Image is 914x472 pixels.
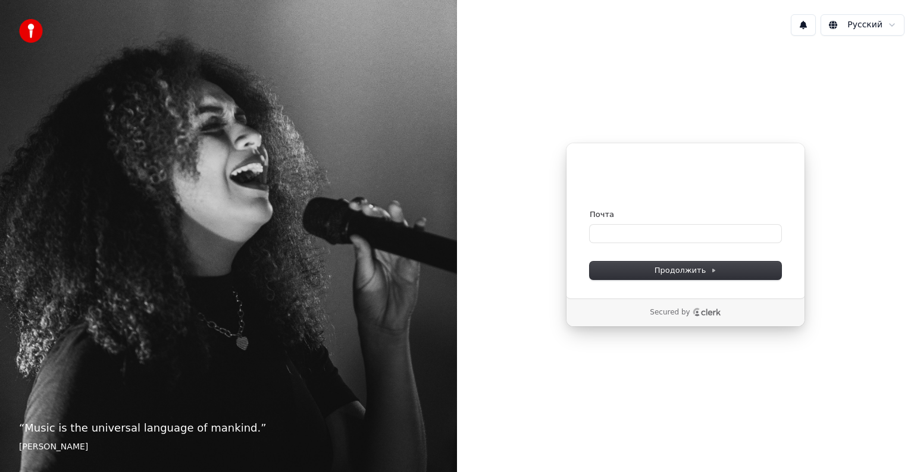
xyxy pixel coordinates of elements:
button: Продолжить [590,262,781,279]
footer: [PERSON_NAME] [19,441,438,453]
p: Secured by [650,308,690,317]
img: youka [19,19,43,43]
p: “ Music is the universal language of mankind. ” [19,420,438,436]
span: Продолжить [655,265,717,276]
a: Clerk logo [693,308,721,316]
label: Почта [590,209,614,220]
